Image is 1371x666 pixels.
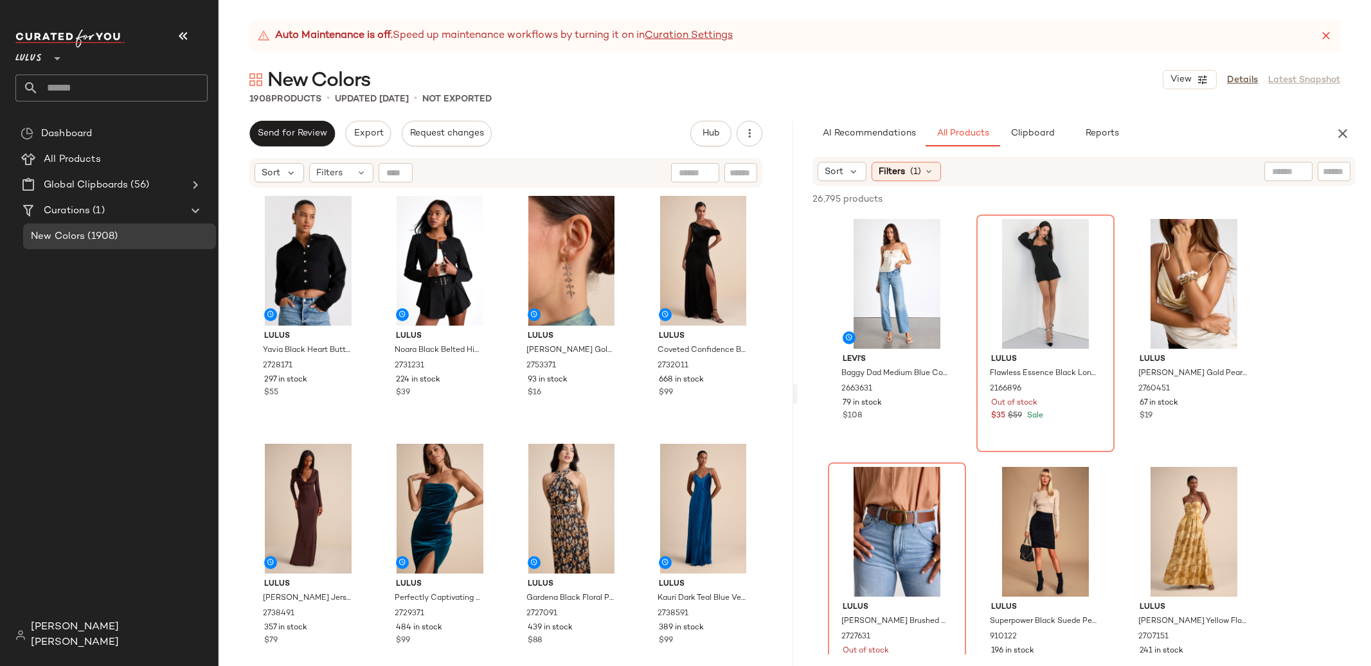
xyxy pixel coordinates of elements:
span: Lulus [264,579,352,590]
span: 668 in stock [659,374,704,386]
span: 2707151 [1138,631,1169,643]
span: 2731231 [395,360,424,372]
span: 389 in stock [659,622,704,634]
span: $59 [1008,410,1022,422]
span: Hub [701,128,719,139]
span: Reports [1084,128,1118,139]
span: Out of stock [843,645,889,657]
span: $79 [264,635,278,647]
span: Request changes [409,128,484,139]
span: • [327,91,330,107]
span: 26,795 products [812,193,883,206]
span: $35 [991,410,1005,422]
span: Lulus [991,354,1100,365]
span: $99 [659,635,673,647]
span: • [414,91,417,107]
img: svg%3e [15,630,26,640]
span: $55 [264,387,278,399]
span: (1) [90,204,104,218]
span: 2728171 [263,360,292,372]
img: cfy_white_logo.C9jOOHJF.svg [15,30,125,48]
img: 4583151_910122.jpg [981,467,1110,597]
span: Filters [316,166,343,180]
span: Lulus [264,331,352,342]
div: Speed up maintenance workflows by turning it on in [257,28,733,44]
span: Sale [1025,412,1043,420]
span: Perfectly Captivating Dark Teal Velvet Strapless Maxi Dress [395,593,483,604]
img: 2732011_02_front_2025-09-23.jpg [649,196,757,326]
span: Dashboard [41,127,92,141]
span: Superpower Black Suede Pencil Skirt [990,616,1098,627]
img: 2729371_03_detail_2025-09-08.jpg [386,444,494,574]
img: 2728171_02_front_2025-10-03.jpg [254,196,363,326]
span: 2727091 [526,608,557,620]
span: $39 [396,387,410,399]
span: All Products [936,128,989,139]
span: Clipboard [1010,128,1054,139]
span: $108 [843,410,862,422]
p: updated [DATE] [335,92,409,106]
span: All Products [44,152,101,167]
img: 2753371_01_OM_2025-10-06.jpg [517,196,626,326]
span: (1908) [85,229,118,244]
span: [PERSON_NAME] Jersey Knit Cowl Neck Maxi Dress [263,593,351,604]
strong: Auto Maintenance is off. [275,28,393,44]
span: Filters [879,165,905,179]
span: (56) [128,178,149,193]
span: 1908 [249,94,271,104]
span: Global Clipboards [44,178,128,193]
span: 2663631 [841,383,872,395]
span: 297 in stock [264,374,307,386]
span: Lulus [1140,602,1248,613]
span: Export [353,128,383,139]
span: 79 in stock [843,398,882,409]
span: 196 in stock [991,645,1034,657]
a: Curation Settings [645,28,733,44]
span: 2738491 [263,608,294,620]
span: New Colors [267,68,370,94]
span: Flawless Essence Black Long Sleeve Mesh Romper [990,368,1098,380]
span: [PERSON_NAME] Yellow Floral Jacquard Strapless Maxi Dress [1138,616,1247,627]
span: 93 in stock [528,374,568,386]
a: Details [1227,73,1258,87]
img: 2760451_01_OM_2025-09-23.jpg [1129,219,1259,349]
span: $16 [528,387,541,399]
span: Lulus [15,44,42,67]
span: $99 [659,387,673,399]
img: 2727091_06_misc_2025-10-01_1.jpg [517,444,626,574]
span: 2753371 [526,360,556,372]
span: [PERSON_NAME] Gold Rhinestone Leaf Drop Earrings [526,345,614,356]
button: Send for Review [249,121,335,146]
span: 910122 [990,631,1017,643]
img: 10532961_2166896.jpg [981,219,1110,349]
button: Export [345,121,391,146]
span: $88 [528,635,542,647]
span: Levi's [843,354,951,365]
button: Hub [690,121,731,146]
span: Baggy Dad Medium Blue Cotton Denim Mid-Rise Wide-Leg Jeans [841,368,950,380]
span: Lulus [659,579,747,590]
img: 2738591_02_front_2025-09-25.jpg [649,444,757,574]
span: 2727631 [841,631,870,643]
span: Kauri Dark Teal Blue Velvet Pleated Backless Maxi Dress [658,593,746,604]
span: [PERSON_NAME] [PERSON_NAME] [31,620,208,651]
button: View [1163,70,1217,89]
span: Lulus [528,579,616,590]
span: Lulus [991,602,1100,613]
img: svg%3e [21,127,33,140]
img: 2727631_01_OM_2025-09-18.jpg [832,467,962,597]
span: Coveted Confidence Black Velvet Asymmetrical Maxi Dress [658,345,746,356]
span: AI Recommendations [821,128,915,139]
span: 224 in stock [396,374,440,386]
img: 2738491_02_front_2025-09-24.jpg [254,444,363,574]
span: Lulus [396,331,484,342]
span: $19 [1140,410,1152,422]
span: Sort [262,166,280,180]
span: 2760451 [1138,383,1170,395]
span: 2729371 [395,608,424,620]
span: 484 in stock [396,622,442,634]
span: New Colors [31,229,85,244]
span: Sort [825,165,843,179]
span: 357 in stock [264,622,307,634]
span: $99 [396,635,410,647]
